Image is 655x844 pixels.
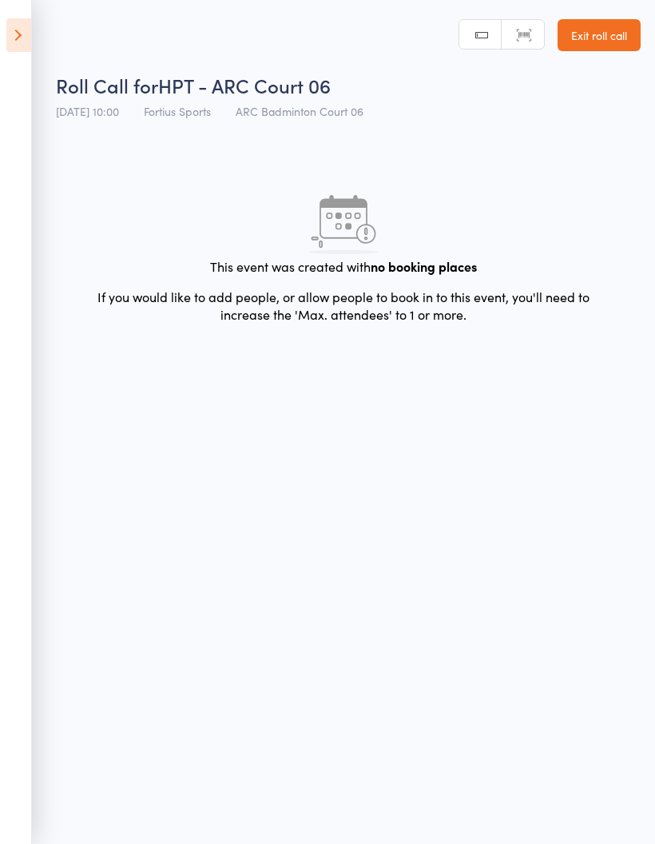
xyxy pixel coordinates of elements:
[236,103,363,119] span: ARC Badminton Court 06
[72,288,615,323] p: If you would like to add people, or allow people to book in to this event, you'll need to increas...
[56,103,119,119] span: [DATE] 10:00
[558,19,641,51] a: Exit roll call
[144,103,211,119] span: Fortius Sports
[56,72,158,98] span: Roll Call for
[371,257,477,275] strong: no booking places
[72,257,615,275] div: This event was created with
[158,72,331,98] span: HPT - ARC Court 06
